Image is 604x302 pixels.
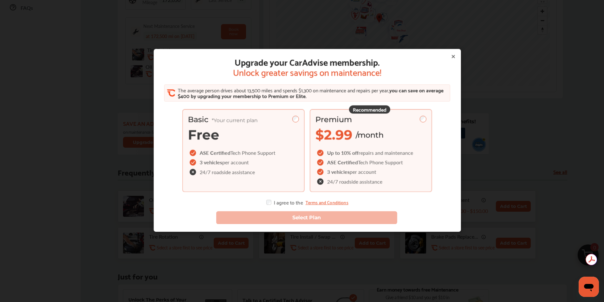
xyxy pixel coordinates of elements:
img: checkIcon.6d469ec1.svg [190,159,197,166]
span: *Your current plan [212,118,258,124]
iframe: Button to launch messaging window [579,277,599,297]
span: Tech Phone Support [231,149,276,157]
span: 3 vehicles [327,168,350,176]
span: Tech Phone Support [358,159,403,166]
div: I agree to the [266,200,348,205]
span: Upgrade your CarAdvise membership. [233,57,381,67]
span: /month [356,130,384,139]
span: 24/7 roadside assistance [200,170,255,175]
span: per account [350,168,376,176]
img: check-cross-icon.c68f34ea.svg [317,178,325,185]
span: 3 vehicles [200,159,222,166]
span: Free [188,127,219,143]
span: ASE Certified [200,149,231,157]
span: Premium [315,115,352,124]
img: checkIcon.6d469ec1.svg [190,150,197,156]
img: checkIcon.6d469ec1.svg [317,169,325,175]
span: per account [222,159,249,166]
span: Unlock greater savings on maintenance! [233,67,381,77]
span: you can save on average $400 by upgrading your membership to Premium or Elite. [178,86,444,100]
span: Basic [188,115,258,124]
span: Up to 10% off [327,149,359,157]
span: $2.99 [315,127,353,143]
img: checkIcon.6d469ec1.svg [317,150,325,156]
span: The average person drives about 13,500 miles and spends $1,300 on maintenance and repairs per year, [178,86,389,94]
img: checkIcon.6d469ec1.svg [317,159,325,166]
a: Terms and Conditions [305,200,348,205]
span: ASE Certified [327,159,358,166]
span: 24/7 roadside assistance [327,179,382,184]
span: repairs and maintenance [359,149,413,157]
img: check-cross-icon.c68f34ea.svg [190,169,197,176]
img: CA_CheckIcon.cf4f08d4.svg [167,89,175,97]
div: Recommended [349,106,390,114]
